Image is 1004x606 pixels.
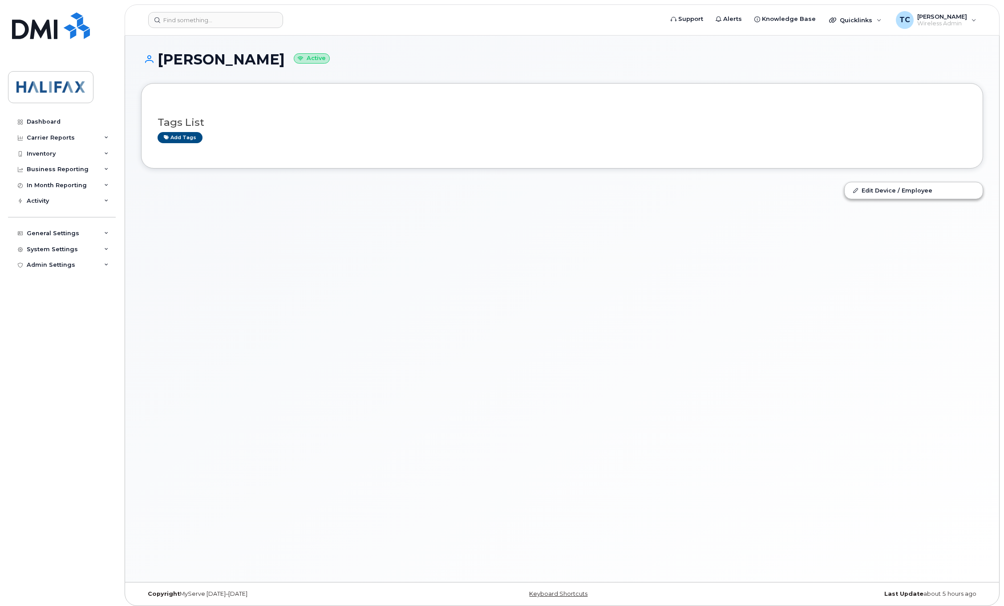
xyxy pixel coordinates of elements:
[141,52,983,67] h1: [PERSON_NAME]
[294,53,330,64] small: Active
[141,590,422,598] div: MyServe [DATE]–[DATE]
[845,182,983,198] a: Edit Device / Employee
[148,590,180,597] strong: Copyright
[884,590,923,597] strong: Last Update
[158,117,967,128] h3: Tags List
[158,132,202,143] a: Add tags
[529,590,587,597] a: Keyboard Shortcuts
[702,590,983,598] div: about 5 hours ago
